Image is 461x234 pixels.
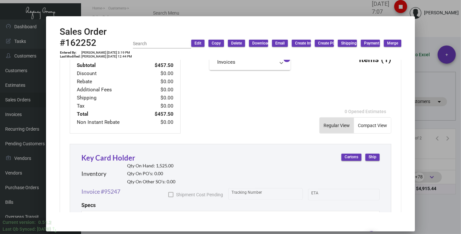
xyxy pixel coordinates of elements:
[339,106,391,117] button: 0 Opened Estimates
[176,191,223,199] span: Shipment Cost Pending
[228,40,245,47] button: Delete
[292,40,311,47] button: Create Invoice
[345,109,386,114] span: 0 Opened Estimates
[311,192,331,197] input: Start date
[231,41,242,46] span: Delete
[3,226,51,233] div: Last Qb Synced: [DATE]
[318,41,335,46] span: Create PO
[81,170,106,177] h2: Inventory
[345,154,358,160] span: Cartons
[275,41,285,46] span: Email
[384,40,401,47] button: Merge
[127,171,175,176] h2: Qty On PO’s: 0.00
[387,41,398,46] span: Merge
[77,102,144,110] td: Tax
[77,118,144,126] td: Non Instant Rebate
[365,154,380,161] button: Ship
[272,40,288,47] button: Email
[77,70,144,78] td: Discount
[77,94,144,102] td: Shipping
[361,40,380,47] button: Payment Form
[144,86,174,94] td: $0.00
[144,78,174,86] td: $0.00
[314,211,349,223] th: Permanent
[191,40,205,47] button: Edit
[144,61,174,70] td: $457.50
[364,41,389,46] span: Payment Form
[77,78,144,86] td: Rebate
[77,86,144,94] td: Additional Fees
[60,55,81,58] td: Last Modified:
[295,41,319,46] span: Create Invoice
[60,26,133,48] h2: Sales Order #162252
[217,58,275,66] mat-panel-title: Invoices
[354,118,391,133] button: Compact View
[337,192,368,197] input: End date
[60,51,81,55] td: Entered By:
[341,154,361,161] button: Cartons
[144,94,174,102] td: $0.00
[3,219,36,226] div: Current version:
[144,118,174,126] td: $0.00
[338,40,357,47] button: Shipping
[212,41,221,46] span: Copy
[208,40,224,47] button: Copy
[77,110,144,118] td: Total
[144,110,174,118] td: $457.50
[81,153,135,162] a: Key Card Holder
[38,219,51,226] div: 0.51.2
[81,202,96,208] h2: Specs
[320,118,354,133] button: Regular View
[341,41,357,46] span: Shipping
[144,102,174,110] td: $0.00
[127,163,175,169] h2: Qty On Hand: 1,525.00
[252,41,270,46] span: Download
[81,187,120,196] a: Invoice #95247
[144,70,174,78] td: $0.00
[81,55,132,58] td: [PERSON_NAME] [DATE] 12:44 PM
[81,51,132,55] td: [PERSON_NAME] [DATE] 3:19 PM
[209,55,290,70] mat-expansion-panel-header: Invoices
[77,61,144,70] td: Subtotal
[82,211,171,223] th: Spec
[195,41,201,46] span: Edit
[127,179,175,185] h2: Qty On Other SO’s: 0.00
[171,211,314,223] th: Value
[249,40,268,47] button: Download
[369,154,376,160] span: Ship
[315,40,334,47] button: Create PO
